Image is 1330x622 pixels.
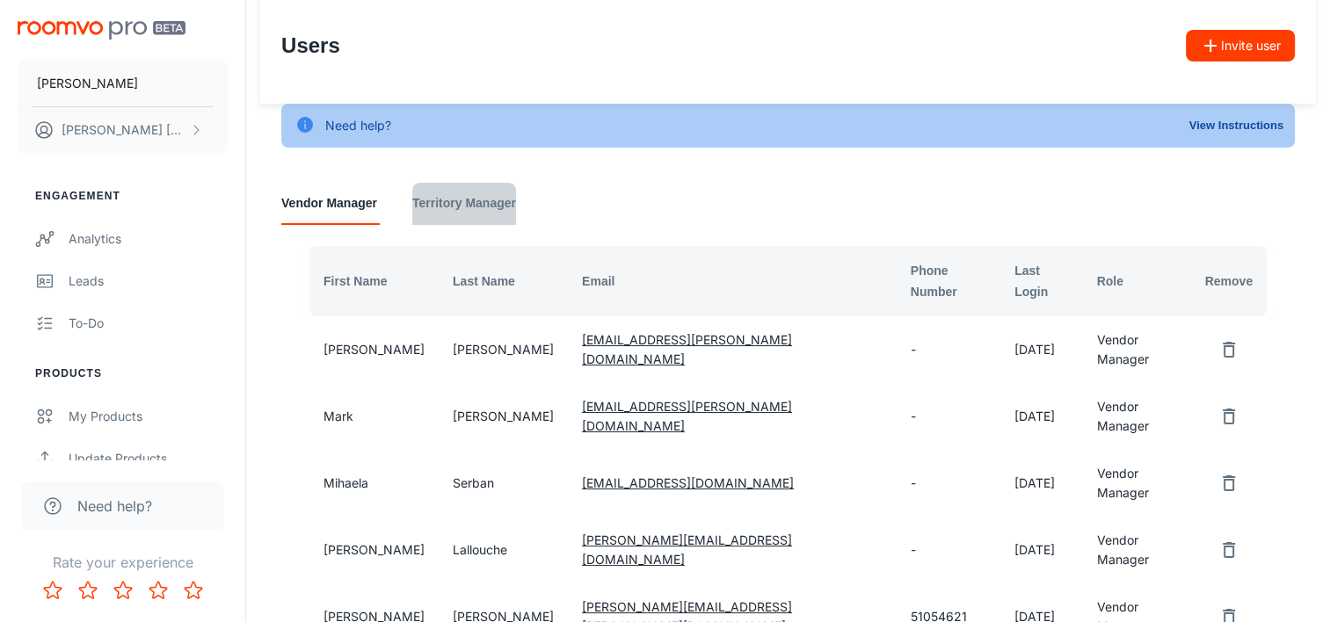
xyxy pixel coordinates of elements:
[897,450,1000,517] td: -
[18,61,228,106] button: [PERSON_NAME]
[582,532,792,567] a: [PERSON_NAME][EMAIL_ADDRESS][DOMAIN_NAME]
[439,517,568,583] td: Lallouche
[281,30,340,61] h1: Users
[302,450,439,517] td: Mihaela
[412,183,516,225] a: Territory Manager
[176,573,211,608] button: Rate 5 star
[1191,246,1275,316] th: Remove
[1185,112,1288,139] button: View Instructions
[1000,246,1083,316] th: Last Login
[1000,517,1083,583] td: [DATE]
[439,383,568,450] td: [PERSON_NAME]
[105,573,141,608] button: Rate 3 star
[1211,399,1246,434] button: remove user
[35,573,70,608] button: Rate 1 star
[69,271,228,291] div: Leads
[70,573,105,608] button: Rate 2 star
[69,314,228,333] div: To-do
[1083,517,1191,583] td: Vendor Manager
[69,229,228,249] div: Analytics
[897,517,1000,583] td: -
[582,332,792,366] a: [EMAIL_ADDRESS][PERSON_NAME][DOMAIN_NAME]
[1211,532,1246,568] button: remove user
[69,449,228,468] div: Update Products
[1083,316,1191,383] td: Vendor Manager
[1083,383,1191,450] td: Vendor Manager
[439,316,568,383] td: [PERSON_NAME]
[302,383,439,450] td: Mark
[14,552,231,573] p: Rate your experience
[1000,316,1083,383] td: [DATE]
[1211,466,1246,501] button: remove user
[141,573,176,608] button: Rate 4 star
[302,517,439,583] td: [PERSON_NAME]
[77,495,152,517] span: Need help?
[302,316,439,383] td: [PERSON_NAME]
[37,74,138,93] p: [PERSON_NAME]
[1083,246,1191,316] th: Role
[62,120,185,140] p: [PERSON_NAME] [PERSON_NAME]
[18,107,228,153] button: [PERSON_NAME] [PERSON_NAME]
[897,316,1000,383] td: -
[1186,30,1295,61] button: Invite user
[568,246,897,316] th: Email
[1000,383,1083,450] td: [DATE]
[302,246,439,316] th: First Name
[1211,332,1246,367] button: remove user
[325,109,391,142] div: Need help?
[281,183,377,225] a: Vendor Manager
[69,407,228,426] div: My Products
[18,21,185,40] img: Roomvo PRO Beta
[582,475,794,490] a: [EMAIL_ADDRESS][DOMAIN_NAME]
[1083,450,1191,517] td: Vendor Manager
[582,399,792,433] a: [EMAIL_ADDRESS][PERSON_NAME][DOMAIN_NAME]
[439,246,568,316] th: Last Name
[1000,450,1083,517] td: [DATE]
[897,383,1000,450] td: -
[439,450,568,517] td: Serban
[897,246,1000,316] th: Phone Number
